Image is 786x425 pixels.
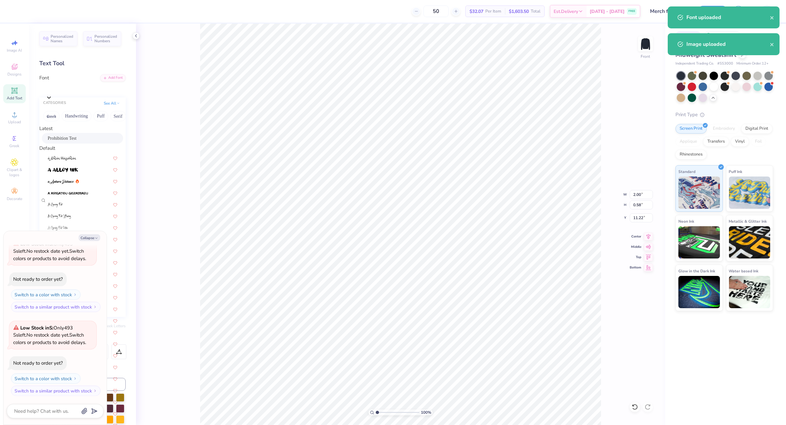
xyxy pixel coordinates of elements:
img: Standard [678,177,720,209]
span: No restock date yet. [26,332,69,338]
div: Applique [675,137,701,147]
div: Foil [751,137,766,147]
img: Glow in the Dark Ink [678,276,720,308]
span: $1,603.50 [509,8,529,15]
span: Only 493 Ss left. Switch colors or products to avoid delays. [13,241,86,262]
span: Neon Ink [678,218,694,225]
img: Front [639,37,652,50]
img: a Antara Distance [48,179,74,184]
button: Switch to a color with stock [11,289,81,300]
button: Handwriting [62,111,92,121]
span: Personalized Numbers [94,34,117,43]
span: [DATE] - [DATE] [590,8,625,15]
img: Metallic & Glitter Ink [729,226,771,258]
img: Neon Ink [678,226,720,258]
span: Clipart & logos [3,167,26,177]
span: No restock date yet. [26,248,69,254]
span: Puff Ink [729,168,742,175]
div: Rhinestones [675,150,707,159]
div: Image uploaded [686,40,770,48]
span: Prohibition Test [48,135,76,142]
strong: Low Stock in S : [20,241,53,247]
span: Center [630,234,641,239]
span: FREE [628,9,635,14]
div: Print Type [675,111,773,118]
span: Bottom [630,265,641,270]
span: Independent Trading Co. [675,61,714,66]
span: Decorate [7,196,22,201]
button: Serif [110,111,126,121]
img: A Charming Font Leftleaning [48,214,71,219]
span: $32.07 [470,8,483,15]
div: Front [641,54,650,59]
span: 100 % [421,410,431,415]
button: Switch to a similar product with stock [11,386,101,396]
span: Designs [7,72,22,77]
div: Not ready to order yet? [13,360,63,366]
img: Switch to a similar product with stock [93,305,97,309]
input: Untitled Design [645,5,693,18]
div: Latest [39,125,126,132]
img: Puff Ink [729,177,771,209]
span: Middle [630,245,641,249]
span: Metallic & Glitter Ink [729,218,767,225]
button: Collapse [79,234,100,241]
span: Add Text [7,96,22,101]
span: Upload [8,119,21,125]
button: close [770,40,774,48]
div: Transfers [703,137,729,147]
button: close [770,14,774,21]
span: Image AI [7,48,22,53]
button: Switch to a similar product with stock [11,302,101,312]
span: # SS3000 [717,61,733,66]
span: Est. Delivery [554,8,578,15]
span: Minimum Order: 12 + [736,61,769,66]
div: Text Tool [39,59,126,68]
div: Font uploaded [686,14,770,21]
button: Greek [43,111,60,121]
div: Screen Print [675,124,707,134]
img: a Alloy Ink [48,168,78,172]
div: Add Font [100,74,126,82]
div: Not ready to order yet? [13,276,63,282]
img: A Charming Font [48,203,63,207]
img: A Charming Font Outline [48,226,68,230]
img: Switch to a color with stock [73,377,77,380]
div: CATEGORIES [43,100,66,106]
button: See All [102,100,122,106]
strong: Low Stock in S : [20,325,53,331]
input: – – [423,5,449,17]
img: Water based Ink [729,276,771,308]
span: Top [630,255,641,259]
button: Puff [93,111,108,121]
span: Greek [10,143,20,148]
img: Switch to a similar product with stock [93,389,97,393]
span: Standard [678,168,695,175]
span: Total [531,8,540,15]
div: Embroidery [709,124,739,134]
img: a Arigatou Gozaimasu [48,191,88,196]
img: a Ahlan Wasahlan [48,156,76,161]
img: Switch to a color with stock [73,293,77,297]
span: Water based Ink [729,268,759,274]
span: Per Item [485,8,501,15]
label: Font [39,74,49,82]
div: Digital Print [741,124,772,134]
span: Glow in the Dark Ink [678,268,715,274]
button: Switch to a color with stock [11,373,81,384]
span: Personalized Names [51,34,73,43]
span: Only 493 Ss left. Switch colors or products to avoid delays. [13,325,86,346]
div: Default [39,145,126,152]
div: Vinyl [731,137,749,147]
